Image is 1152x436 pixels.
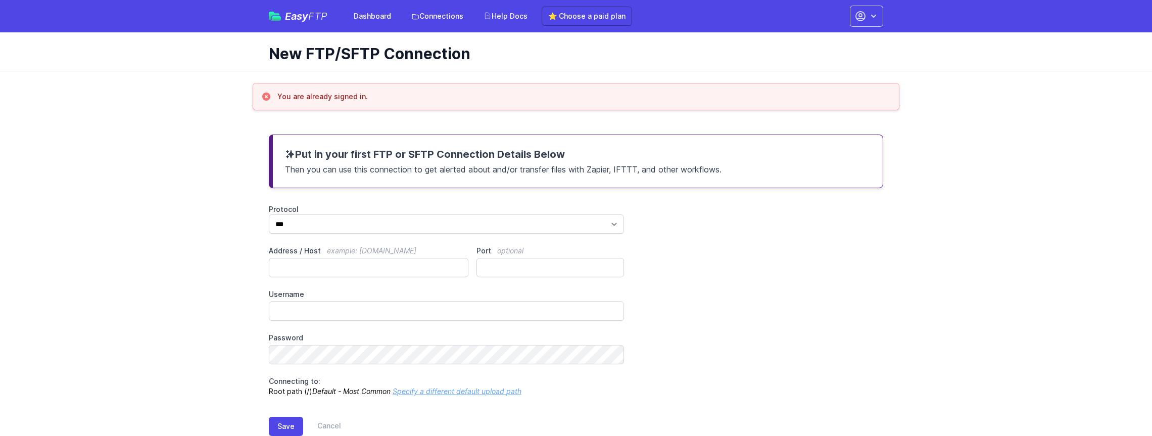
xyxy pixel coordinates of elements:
[303,417,341,436] a: Cancel
[269,45,875,63] h1: New FTP/SFTP Connection
[477,7,534,25] a: Help Docs
[269,289,624,299] label: Username
[269,377,320,385] span: Connecting to:
[308,10,327,22] span: FTP
[269,376,624,397] p: Root path (/)
[277,92,368,102] h3: You are already signed in.
[285,161,871,176] p: Then you can use this connection to get alerted about and/or transfer files with Zapier, IFTTT, a...
[393,387,521,396] a: Specify a different default upload path
[497,246,523,255] span: optional
[269,12,281,21] img: easyftp_logo.png
[285,147,871,161] h3: Put in your first FTP or SFTP Connection Details Below
[476,246,624,256] label: Port
[285,11,327,21] span: Easy
[312,387,391,396] i: Default - Most Common
[269,11,327,21] a: EasyFTP
[269,333,624,343] label: Password
[269,204,624,214] label: Protocol
[405,7,469,25] a: Connections
[348,7,397,25] a: Dashboard
[269,417,303,436] button: Save
[269,246,468,256] label: Address / Host
[542,7,632,26] a: ⭐ Choose a paid plan
[327,246,416,255] span: example: [DOMAIN_NAME]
